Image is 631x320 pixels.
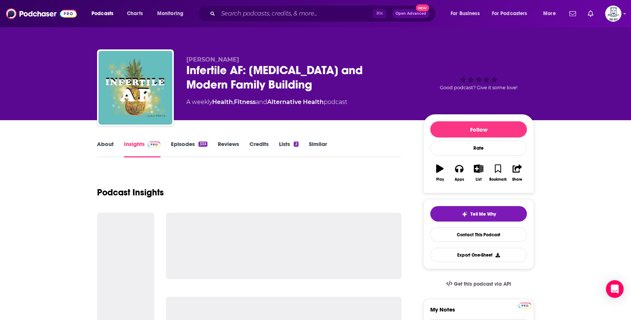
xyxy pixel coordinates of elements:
a: Lists2 [279,140,298,157]
button: tell me why sparkleTell Me Why [430,206,527,222]
img: Podchaser - Follow, Share and Rate Podcasts [6,7,77,21]
button: Apps [449,160,469,186]
a: Reviews [218,140,239,157]
span: Podcasts [92,8,113,19]
input: Search podcasts, credits, & more... [218,8,373,20]
button: Bookmark [488,160,507,186]
a: Credits [249,140,269,157]
div: A weekly podcast [186,98,347,107]
a: Health [212,98,233,105]
div: Rate [430,140,527,156]
img: User Profile [605,6,621,22]
div: Apps [455,177,464,182]
a: Show notifications dropdown [585,7,596,20]
div: Open Intercom Messenger [606,280,624,298]
button: Show profile menu [605,6,621,22]
span: Logged in as TheKeyPR [605,6,621,22]
button: Play [430,160,449,186]
span: and [256,98,267,105]
a: Get this podcast via API [440,275,517,293]
span: More [543,8,556,19]
span: New [416,4,429,11]
a: Show notifications dropdown [566,7,579,20]
span: Good podcast? Give it some love! [440,85,517,90]
img: Infertile AF: Infertility and Modern Family Building [99,51,172,125]
div: 333 [199,142,207,147]
button: open menu [152,8,193,20]
button: open menu [86,8,123,20]
div: Search podcasts, credits, & more... [205,5,443,22]
button: open menu [487,8,538,20]
div: List [476,177,482,182]
span: Monitoring [157,8,183,19]
button: Open AdvancedNew [392,9,430,18]
button: Share [508,160,527,186]
span: Charts [127,8,143,19]
button: open menu [445,8,489,20]
a: Contact This Podcast [430,227,527,242]
img: Podchaser Pro [518,303,531,309]
button: open menu [538,8,565,20]
a: Charts [122,8,147,20]
img: tell me why sparkle [462,211,468,217]
span: For Business [451,8,480,19]
div: Bookmark [489,177,507,182]
span: Open Advanced [396,12,426,15]
a: Alternative Health [267,98,324,105]
label: My Notes [430,306,527,319]
a: InsightsPodchaser Pro [124,140,161,157]
span: , [233,98,234,105]
div: Play [436,177,444,182]
a: Similar [309,140,327,157]
span: Tell Me Why [470,211,496,217]
a: Pro website [518,302,531,309]
span: Get this podcast via API [454,281,511,287]
div: Good podcast? Give it some love! [423,56,534,102]
span: [PERSON_NAME] [186,56,239,63]
button: Follow [430,121,527,138]
button: List [469,160,488,186]
a: About [97,140,114,157]
button: Export One-Sheet [430,248,527,262]
span: ⌘ K [373,9,386,18]
div: 2 [294,142,298,147]
img: Podchaser Pro [148,142,161,147]
span: For Podcasters [492,8,527,19]
a: Episodes333 [171,140,207,157]
div: Share [512,177,522,182]
h1: Podcast Insights [97,187,164,198]
a: Fitness [234,98,256,105]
